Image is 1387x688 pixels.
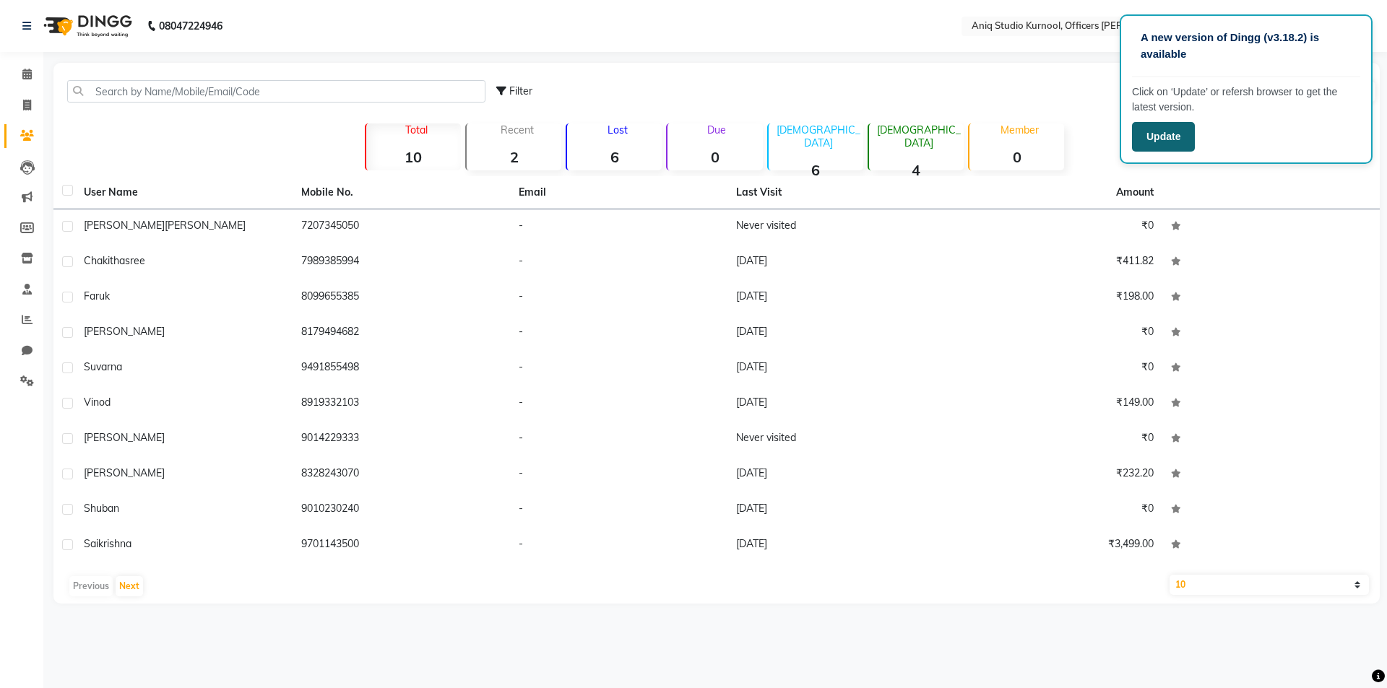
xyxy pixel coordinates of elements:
td: ₹3,499.00 [945,528,1162,563]
strong: 10 [366,148,461,166]
td: - [510,386,727,422]
strong: 0 [667,148,762,166]
td: [DATE] [727,351,945,386]
strong: 2 [467,148,561,166]
th: Amount [1107,176,1162,209]
td: - [510,492,727,528]
p: [DEMOGRAPHIC_DATA] [774,123,863,149]
span: chakithasree [84,254,145,267]
td: [DATE] [727,386,945,422]
th: Mobile No. [293,176,510,209]
span: krishna [98,537,131,550]
td: 7207345050 [293,209,510,245]
td: - [510,245,727,280]
p: Recent [472,123,561,136]
p: Lost [573,123,662,136]
span: sai [84,537,98,550]
td: - [510,351,727,386]
span: Filter [509,84,532,97]
strong: 6 [567,148,662,166]
td: ₹0 [945,351,1162,386]
td: [DATE] [727,492,945,528]
p: Member [975,123,1064,136]
p: Total [372,123,461,136]
td: 8179494682 [293,315,510,351]
b: 08047224946 [159,6,222,46]
td: 8328243070 [293,457,510,492]
td: - [510,528,727,563]
td: ₹198.00 [945,280,1162,315]
span: faruk [84,289,110,302]
strong: 4 [869,161,964,179]
p: A new version of Dingg (v3.18.2) is available [1141,30,1352,62]
td: 9014229333 [293,422,510,457]
strong: 6 [769,161,863,179]
td: ₹411.82 [945,245,1162,280]
td: ₹0 [945,315,1162,351]
button: Update [1132,122,1195,152]
p: [DEMOGRAPHIC_DATA] [875,123,964,149]
td: - [510,457,727,492]
img: logo [37,6,136,46]
td: [DATE] [727,315,945,351]
td: ₹149.00 [945,386,1162,422]
td: 9491855498 [293,351,510,386]
span: [PERSON_NAME] [84,431,165,444]
span: shuban [84,502,119,515]
th: User Name [75,176,293,209]
td: Never visited [727,422,945,457]
td: - [510,315,727,351]
td: [DATE] [727,245,945,280]
p: Click on ‘Update’ or refersh browser to get the latest version. [1132,84,1360,115]
th: Email [510,176,727,209]
button: Next [116,576,143,596]
span: [PERSON_NAME] [84,219,165,232]
td: [DATE] [727,280,945,315]
span: [PERSON_NAME] [165,219,246,232]
th: Last Visit [727,176,945,209]
td: [DATE] [727,457,945,492]
td: Never visited [727,209,945,245]
td: - [510,280,727,315]
td: 9701143500 [293,528,510,563]
span: vinod [84,396,111,409]
td: - [510,209,727,245]
span: suvarna [84,360,122,373]
td: ₹232.20 [945,457,1162,492]
td: - [510,422,727,457]
td: 8919332103 [293,386,510,422]
td: ₹0 [945,209,1162,245]
td: 8099655385 [293,280,510,315]
td: [DATE] [727,528,945,563]
td: 7989385994 [293,245,510,280]
td: ₹0 [945,422,1162,457]
strong: 0 [969,148,1064,166]
td: ₹0 [945,492,1162,528]
td: 9010230240 [293,492,510,528]
p: Due [670,123,762,136]
input: Search by Name/Mobile/Email/Code [67,80,485,103]
span: [PERSON_NAME] [84,325,165,338]
span: [PERSON_NAME] [84,466,165,479]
